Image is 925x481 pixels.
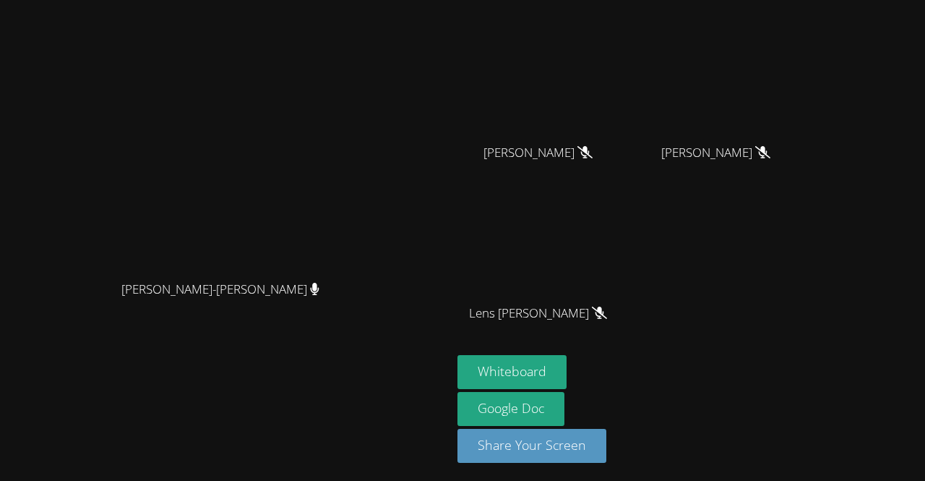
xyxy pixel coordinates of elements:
span: [PERSON_NAME] [661,142,770,163]
span: [PERSON_NAME] [483,142,593,163]
span: Lens [PERSON_NAME] [469,303,607,324]
span: [PERSON_NAME]-[PERSON_NAME] [121,279,319,300]
button: Whiteboard [457,355,567,389]
a: Google Doc [457,392,564,426]
button: Share Your Screen [457,429,606,463]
